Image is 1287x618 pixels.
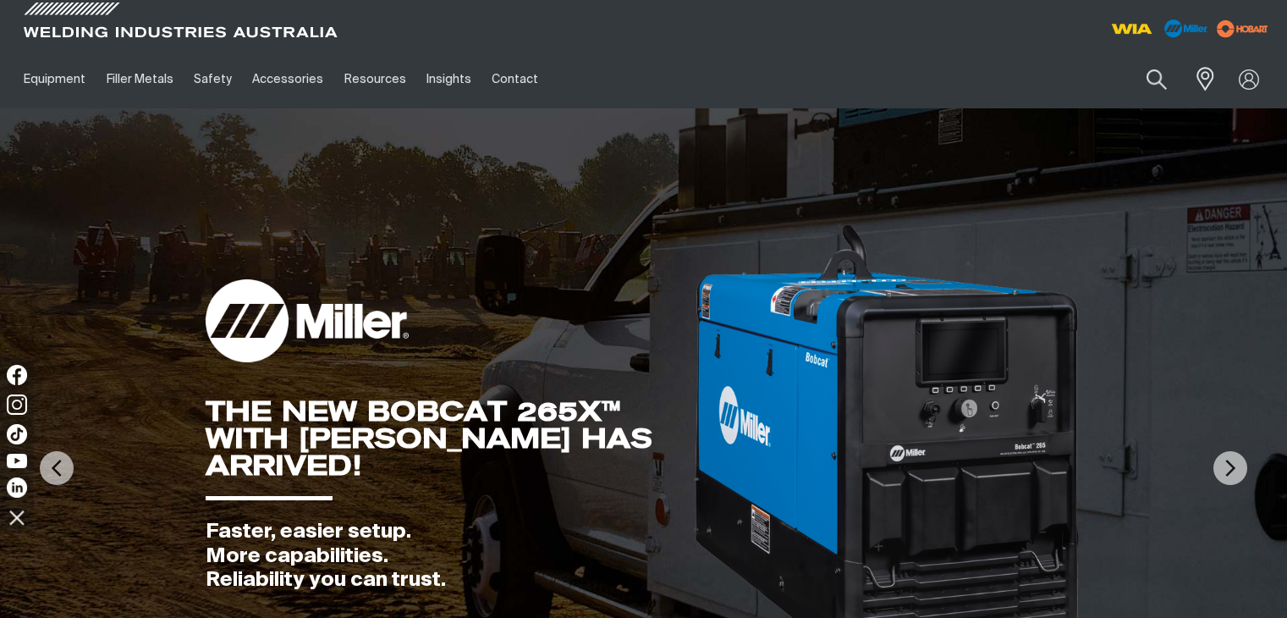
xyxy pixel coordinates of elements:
img: NextArrow [1213,451,1247,485]
a: Resources [334,50,416,108]
img: LinkedIn [7,477,27,498]
input: Product name or item number... [1107,59,1185,99]
img: YouTube [7,454,27,468]
img: PrevArrow [40,451,74,485]
a: Insights [416,50,481,108]
img: TikTok [7,424,27,444]
a: Safety [184,50,242,108]
img: Instagram [7,395,27,415]
div: THE NEW BOBCAT 265X™ WITH [PERSON_NAME] HAS ARRIVED! [206,398,691,479]
nav: Main [14,50,959,108]
div: Faster, easier setup. More capabilities. Reliability you can trust. [206,520,691,593]
img: Facebook [7,365,27,385]
button: Search products [1128,59,1185,99]
a: Accessories [242,50,333,108]
a: Contact [481,50,548,108]
a: Filler Metals [96,50,183,108]
img: hide socials [3,503,31,532]
img: miller [1212,16,1273,41]
a: Equipment [14,50,96,108]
